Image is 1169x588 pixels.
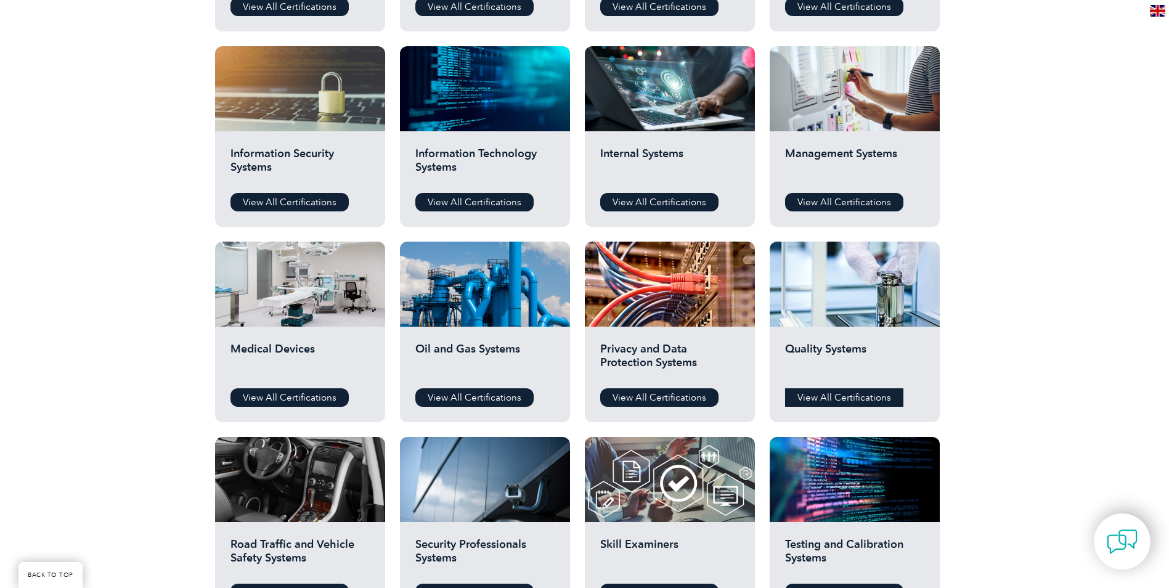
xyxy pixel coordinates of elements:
[600,342,739,379] h2: Privacy and Data Protection Systems
[785,193,903,211] a: View All Certifications
[785,147,924,184] h2: Management Systems
[600,193,719,211] a: View All Certifications
[1150,5,1165,17] img: en
[1107,526,1138,557] img: contact-chat.png
[785,342,924,379] h2: Quality Systems
[230,388,349,407] a: View All Certifications
[415,342,555,379] h2: Oil and Gas Systems
[600,147,739,184] h2: Internal Systems
[415,537,555,574] h2: Security Professionals Systems
[600,388,719,407] a: View All Certifications
[230,342,370,379] h2: Medical Devices
[230,537,370,574] h2: Road Traffic and Vehicle Safety Systems
[18,562,83,588] a: BACK TO TOP
[415,193,534,211] a: View All Certifications
[415,388,534,407] a: View All Certifications
[230,147,370,184] h2: Information Security Systems
[600,537,739,574] h2: Skill Examiners
[785,537,924,574] h2: Testing and Calibration Systems
[415,147,555,184] h2: Information Technology Systems
[230,193,349,211] a: View All Certifications
[785,388,903,407] a: View All Certifications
